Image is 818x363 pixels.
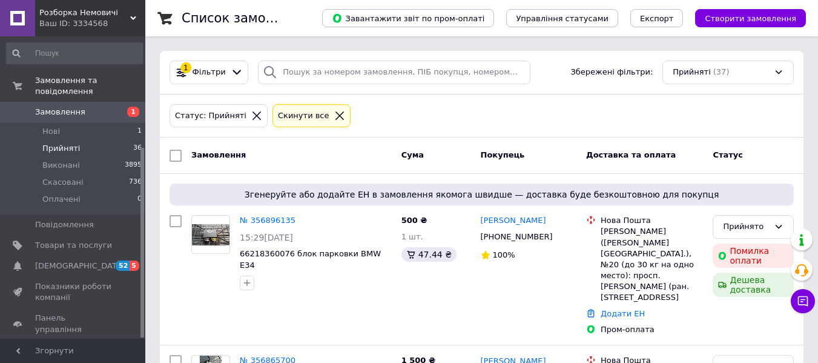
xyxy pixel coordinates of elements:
button: Управління статусами [506,9,618,27]
input: Пошук [6,42,143,64]
div: 1 [180,62,191,73]
button: Чат з покупцем [791,289,815,313]
span: Покупець [481,150,525,159]
div: Ваш ID: 3334568 [39,18,145,29]
span: 15:29[DATE] [240,233,293,242]
div: [PHONE_NUMBER] [478,229,555,245]
input: Пошук за номером замовлення, ПІБ покупця, номером телефону, Email, номером накладної [258,61,530,84]
span: 1 [127,107,139,117]
span: Замовлення [191,150,246,159]
span: (37) [713,67,730,76]
span: Cума [401,150,424,159]
span: 736 [129,177,142,188]
a: Фото товару [191,215,230,254]
div: Прийнято [723,221,769,233]
div: Статус: Прийняті [173,110,249,122]
div: Cкинути все [275,110,332,122]
span: Доставка та оплата [586,150,676,159]
span: Оплачені [42,194,81,205]
span: 0 [137,194,142,205]
span: Завантажити звіт по пром-оплаті [332,13,484,24]
span: Статус [713,150,743,159]
h1: Список замовлень [182,11,305,25]
div: Пром-оплата [601,324,703,335]
a: [PERSON_NAME] [481,215,546,227]
span: Замовлення [35,107,85,118]
span: Прийняті [673,67,710,78]
span: 5 [130,261,139,271]
span: 100% [493,250,515,259]
span: Управління статусами [516,14,609,23]
span: Розборка Немовичі [39,7,130,18]
span: 3895 [125,160,142,171]
span: 52 [116,261,130,271]
a: 66218360076 блок парковки BMW E34 [240,249,381,270]
span: Повідомлення [35,219,94,230]
span: Прийняті [42,143,80,154]
span: Згенеруйте або додайте ЕН в замовлення якомога швидше — доставка буде безкоштовною для покупця [174,188,789,201]
div: Дешева доставка [713,273,794,297]
div: Помилка оплати [713,244,794,268]
a: № 356896135 [240,216,295,225]
span: Замовлення та повідомлення [35,75,145,97]
span: Експорт [640,14,674,23]
span: Збережені фільтри: [570,67,653,78]
a: Додати ЕН [601,309,645,318]
span: Виконані [42,160,80,171]
span: Створити замовлення [705,14,796,23]
div: [PERSON_NAME] ([PERSON_NAME][GEOGRAPHIC_DATA].), №20 (до 30 кг на одно место): просп. [PERSON_NAM... [601,226,703,303]
div: Нова Пошта [601,215,703,226]
span: 36 [133,143,142,154]
img: Фото товару [192,224,229,245]
span: Фільтри [193,67,226,78]
button: Завантажити звіт по пром-оплаті [322,9,494,27]
span: [DEMOGRAPHIC_DATA] [35,261,125,271]
div: 47.44 ₴ [401,247,457,262]
span: Товари та послуги [35,240,112,251]
button: Експорт [630,9,684,27]
span: 1 [137,126,142,137]
span: 1 шт. [401,232,423,241]
span: Показники роботи компанії [35,281,112,303]
span: Скасовані [42,177,84,188]
button: Створити замовлення [695,9,806,27]
a: Створити замовлення [683,13,806,22]
span: Панель управління [35,313,112,335]
span: Нові [42,126,60,137]
span: 500 ₴ [401,216,427,225]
